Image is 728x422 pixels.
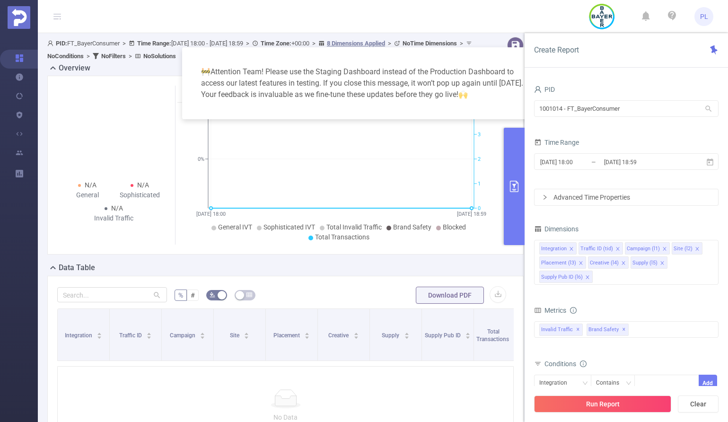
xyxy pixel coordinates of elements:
button: Add [699,375,717,391]
div: Placement (l3) [541,257,576,269]
i: icon: info-circle [580,360,587,367]
li: Creative (l4) [588,256,629,269]
div: Traffic ID (tid) [580,243,613,255]
button: Clear [678,396,719,413]
i: icon: close [615,246,620,252]
li: Campaign (l1) [625,242,670,255]
li: Integration [539,242,577,255]
div: Contains [596,375,626,391]
div: Attention Team! Please use the Staging Dashboard instead of the Production Dashboard to access ou... [193,59,535,108]
div: Site (l2) [674,243,693,255]
div: Campaign (l1) [627,243,660,255]
div: Creative (l4) [590,257,619,269]
i: icon: close [660,261,665,266]
span: warning [201,67,211,76]
i: icon: info-circle [570,307,577,314]
i: icon: close [662,246,667,252]
i: icon: close [579,261,583,266]
span: Metrics [534,307,566,314]
li: Supply Pub ID (l6) [539,271,593,283]
i: icon: close [695,246,700,252]
span: highfive [458,90,468,99]
button: Close [519,47,546,74]
span: Invalid Traffic [539,324,583,336]
span: Conditions [544,360,587,368]
span: PID [534,86,555,93]
i: icon: right [542,194,548,200]
li: Site (l2) [672,242,702,255]
li: Supply (l5) [631,256,667,269]
div: icon: rightAdvanced Time Properties [535,189,718,205]
li: Placement (l3) [539,256,586,269]
div: Integration [541,243,567,255]
input: Start date [539,156,616,168]
div: Supply Pub ID (l6) [541,271,583,283]
div: Integration [539,375,574,391]
span: ✕ [622,324,626,335]
i: icon: close [621,261,626,266]
span: Brand Safety [587,324,629,336]
i: icon: down [626,380,632,387]
i: icon: close [569,246,574,252]
span: Dimensions [534,225,579,233]
input: End date [603,156,680,168]
i: icon: down [582,380,588,387]
button: Run Report [534,396,671,413]
span: Create Report [534,45,579,54]
div: Supply (l5) [632,257,658,269]
span: ✕ [576,324,580,335]
i: icon: close [585,275,590,281]
i: icon: user [534,86,542,93]
li: Traffic ID (tid) [579,242,623,255]
span: Time Range [534,139,579,146]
